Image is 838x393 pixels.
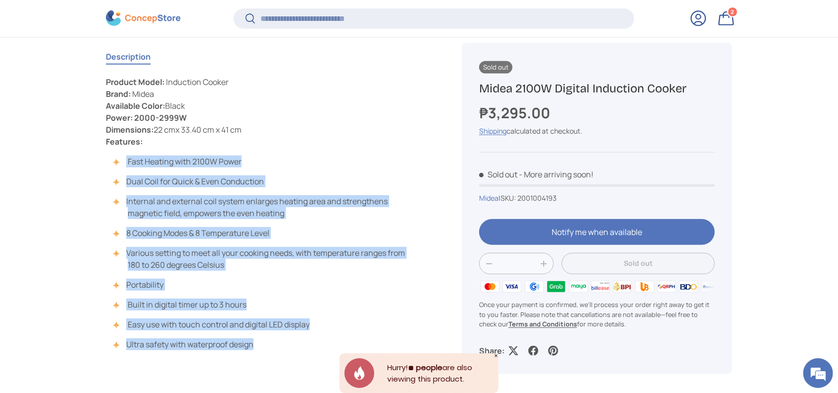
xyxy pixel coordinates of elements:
[519,169,593,180] p: - More arriving soon!
[126,247,405,270] span: Various setting to meet all your cooking needs, with temperature ranges from 180 to 260 degrees C...
[479,126,506,136] a: Shipping
[52,56,167,69] div: Chat with us now
[479,300,715,329] p: Once your payment is confirmed, we'll process your order right away to get it to you faster. Plea...
[479,193,499,203] a: Midea
[126,339,253,350] span: Ultra safety with waterproof design
[106,11,180,26] img: ConcepStore
[479,126,715,136] div: calculated at checkout.
[106,136,143,147] strong: Features:
[106,112,187,123] strong: Power: 2000-2999W
[58,125,137,226] span: We're online!
[126,176,264,187] span: Dual Coil for Quick & Even Conduction
[567,279,589,294] img: maya
[494,353,499,358] div: Close
[731,8,735,16] span: 2
[126,228,269,238] span: 8 Cooking Modes & 8 Temperature Level
[106,88,131,99] strong: Brand:
[700,279,722,294] img: metrobank
[106,76,414,148] p: Induction Cooker Midea x 33.40 cm x 41 cm
[154,124,175,135] span: 22 cm
[523,279,545,294] img: gcash
[677,279,699,294] img: bdo
[501,279,523,294] img: visa
[163,5,187,29] div: Minimize live chat window
[479,61,512,73] span: Sold out
[106,100,165,111] strong: Available Color:
[589,279,611,294] img: billease
[128,156,242,167] span: Fast Heating with 2100W Power
[128,299,247,310] span: Built in digital timer up to 3 hours
[508,319,577,328] a: Terms and Conditions
[479,102,553,122] strong: ₱3,295.00
[479,169,517,180] span: Sold out
[517,193,557,203] span: 2001004193
[562,253,715,274] button: Sold out
[479,80,715,96] h1: Midea 2100W Digital Induction Cooker
[5,271,189,306] textarea: Type your message and hit 'Enter'
[633,279,655,294] img: ubp
[106,45,151,68] button: Description
[165,100,185,111] span: Black
[128,319,310,330] span: Easy use with touch control and digital LED display
[499,193,557,203] span: |
[479,345,504,357] p: Share:
[611,279,633,294] img: bpi
[126,279,164,290] span: Portability
[545,279,567,294] img: grabpay
[656,279,677,294] img: qrph
[126,196,388,219] span: Internal and external coil system enlarges heating area and strengthens magnetic field, empowers ...
[479,279,501,294] img: master
[106,124,154,135] strong: Dimensions:
[106,77,165,87] strong: Product Model:
[501,193,516,203] span: SKU:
